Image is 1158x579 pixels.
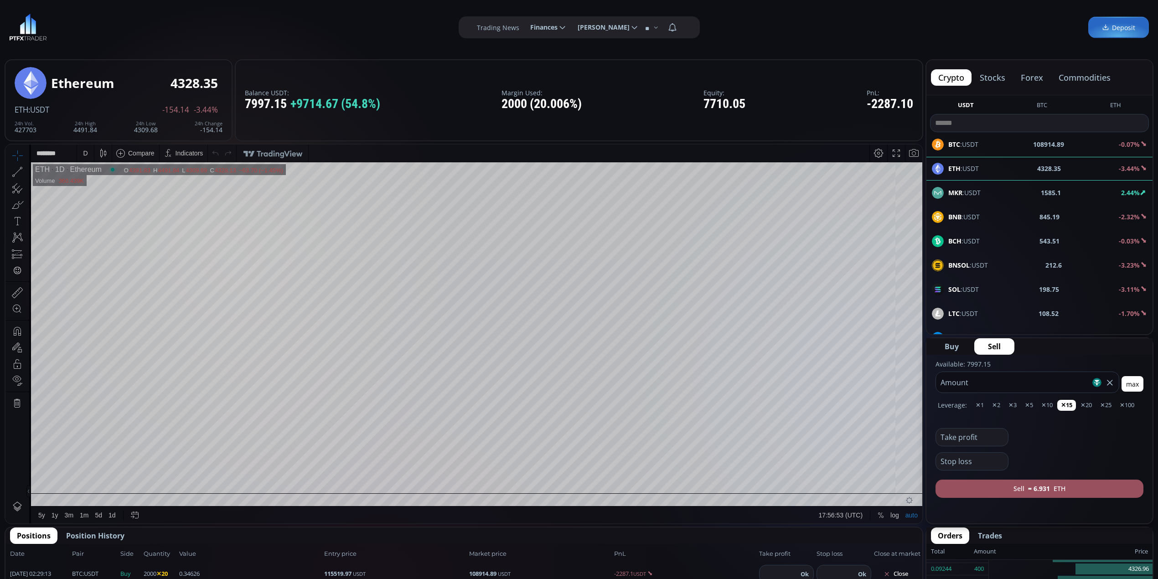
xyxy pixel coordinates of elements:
div: 24h Vol. [15,121,36,126]
div: H [148,22,152,29]
button: stocks [972,69,1013,86]
button: ✕20 [1077,400,1096,411]
div: Toggle Log Scale [882,362,897,379]
div: auto [900,367,912,374]
button: ✕1 [972,400,987,411]
b: 1585.1 [1041,188,1061,197]
b: 198.75 [1039,284,1059,294]
div: Price [996,546,1148,558]
div: Ethereum [51,76,114,90]
b: 115519.97 [324,569,352,578]
span: Buy [120,569,141,579]
div: O [119,22,124,29]
span: :USDT [28,104,49,115]
div: 1y [46,367,53,374]
b: 543.51 [1039,236,1060,246]
span: :USDT [948,284,979,294]
b: -1.70% [1119,309,1140,318]
div: 24h High [73,121,97,126]
button: forex [1013,69,1050,86]
button: Buy [931,338,972,355]
div: 400 [974,563,984,575]
b: BNB [948,212,962,221]
a: LOGO [9,14,47,41]
span: Position History [66,530,124,541]
span: [PERSON_NAME] [571,18,630,36]
button: ✕100 [1116,400,1138,411]
b: 212.6 [1045,260,1062,270]
button: ✕3 [1005,400,1020,411]
button: ✕10 [1038,400,1056,411]
span: 0.34626 [179,569,321,579]
button: ETH [1106,101,1125,112]
span: ETH [15,104,28,115]
span: Quantity [144,549,176,558]
b: 108.52 [1039,309,1059,318]
span: :USDT [948,309,978,318]
div: 7997.15 [245,97,380,111]
span: :USDT [948,212,980,222]
label: Leverage: [938,400,967,410]
button: Orders [931,527,969,544]
span: 17:56:53 (UTC) [813,367,857,374]
button: Trades [971,527,1009,544]
div: 360.439K [53,33,78,40]
span: Entry price [324,549,466,558]
span: Take profit [759,549,814,558]
b: DASH [948,333,966,342]
div: Go to [122,362,137,379]
button: BTC [1033,101,1051,112]
button: Sell [974,338,1014,355]
b: 108914.89 [469,569,496,578]
div: 24h Low [134,121,158,126]
small: USDT [353,570,366,577]
button: Sell≈ 6.931ETH [936,480,1143,498]
div: L [176,22,180,29]
div: C [205,22,209,29]
div: Hide Drawings Toolbar [21,341,25,353]
div: 24h Change [195,121,222,126]
div: 5d [90,367,97,374]
button: ✕15 [1057,400,1076,411]
div: 5y [33,367,40,374]
div: ETH [30,21,44,29]
div: 4328.13 [209,22,231,29]
b: SOL [948,285,961,294]
div: 1d [103,367,110,374]
b: BCH [948,237,962,245]
b: BTC [72,569,83,578]
div: 7710.05 [703,97,745,111]
b: BNSOL [948,261,970,269]
span: Close at market [874,549,918,558]
button: ✕2 [988,400,1004,411]
span: :USDT [948,333,984,342]
span: Positions [17,530,51,541]
span: PnL [614,549,756,558]
button: Ok [855,569,869,579]
div: 3m [59,367,68,374]
a: Deposit [1088,17,1149,38]
div: 1D [44,21,59,29]
div: 4391.83 [124,22,145,29]
b: -0.07% [1119,140,1140,149]
span: -154.14 [162,106,189,114]
span: :USDT [948,236,980,246]
span: Stop loss [817,549,871,558]
b: -6.10% [1119,333,1140,342]
div: 0.09244 [931,563,951,575]
button: commodities [1051,69,1118,86]
label: Equity: [703,89,745,96]
div: 4491.84 [73,121,97,133]
span: Market price [469,549,611,558]
div:  [8,122,16,130]
label: PnL: [867,89,913,96]
span: [DATE] 02:29:13 [10,569,69,579]
span: Value [179,549,321,558]
span: +9714.67 (54.8%) [290,97,380,111]
label: Margin Used: [501,89,582,96]
b: -2.32% [1119,212,1140,221]
div: Ethereum [59,21,96,29]
div: Total [931,546,974,558]
button: Positions [10,527,57,544]
small: USDT [633,570,646,577]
